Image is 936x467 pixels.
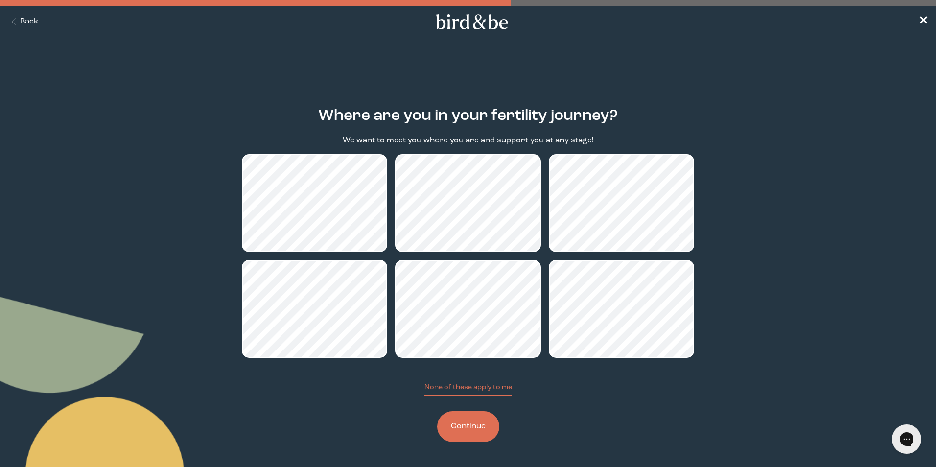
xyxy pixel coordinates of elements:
[8,16,39,27] button: Back Button
[424,382,512,396] button: None of these apply to me
[318,105,618,127] h2: Where are you in your fertility journey?
[437,411,499,442] button: Continue
[887,421,926,457] iframe: Gorgias live chat messenger
[918,16,928,27] span: ✕
[343,135,593,146] p: We want to meet you where you are and support you at any stage!
[918,13,928,30] a: ✕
